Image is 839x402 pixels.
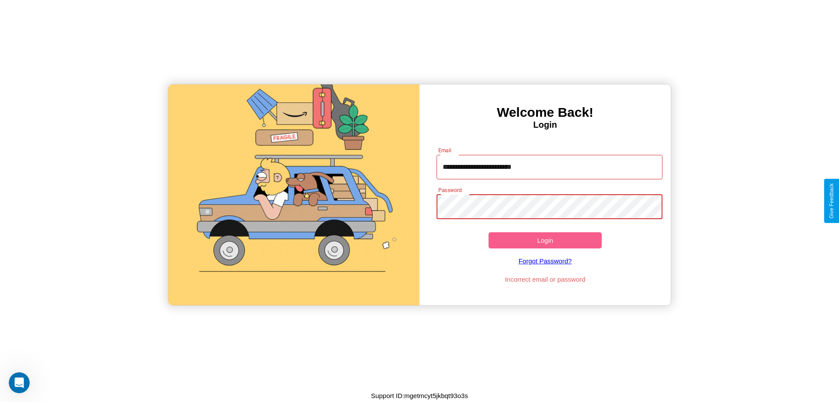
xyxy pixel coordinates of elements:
button: Login [489,232,602,248]
iframe: Intercom live chat [9,372,30,393]
div: Give Feedback [829,183,835,219]
img: gif [168,84,419,305]
h3: Welcome Back! [419,105,671,120]
label: Email [438,147,452,154]
h4: Login [419,120,671,130]
a: Forgot Password? [432,248,659,273]
p: Incorrect email or password [432,273,659,285]
label: Password [438,186,461,194]
p: Support ID: mgetmcyt5jkbqt93o3s [371,390,468,402]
